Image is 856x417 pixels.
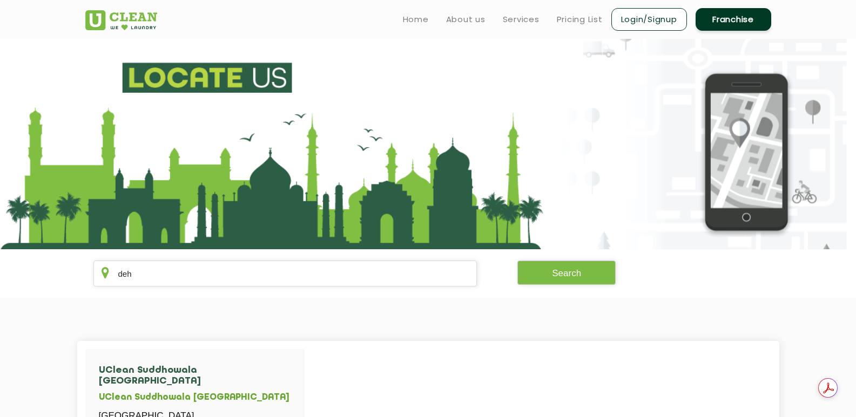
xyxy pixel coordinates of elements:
[85,10,157,30] img: UClean Laundry and Dry Cleaning
[503,13,540,26] a: Services
[403,13,429,26] a: Home
[99,393,291,403] h5: UClean Suddhowala [GEOGRAPHIC_DATA]
[557,13,603,26] a: Pricing List
[99,365,291,387] h4: UClean Suddhowala [GEOGRAPHIC_DATA]
[611,8,687,31] a: Login/Signup
[93,261,477,286] input: Enter city/area/pin Code
[446,13,486,26] a: About us
[696,8,771,31] a: Franchise
[517,261,616,285] button: Search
